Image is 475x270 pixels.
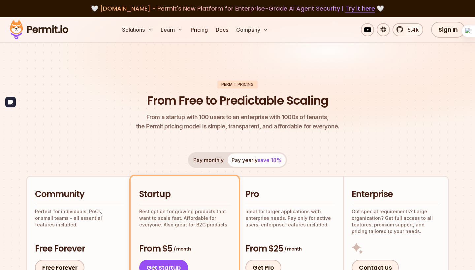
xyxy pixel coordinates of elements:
[139,208,230,228] p: Best option for growing products that want to scale fast. Affordable for everyone. Also great for...
[16,4,459,13] div: 🤍 🤍
[431,22,465,38] a: Sign In
[245,243,335,255] h3: From $25
[188,23,210,36] a: Pricing
[139,243,230,255] h3: From $5
[174,246,191,252] span: / month
[284,246,301,252] span: / month
[245,188,335,200] h2: Pro
[136,113,339,131] p: the Permit pricing model is simple, transparent, and affordable for everyone.
[35,243,124,255] h3: Free Forever
[213,23,231,36] a: Docs
[393,23,423,36] a: 5.4k
[7,18,71,41] img: Permit logo
[119,23,155,36] button: Solutions
[136,113,339,122] span: From a startup with 100 users to an enterprise with 1000s of tenants,
[234,23,271,36] button: Company
[158,23,185,36] button: Learn
[345,4,375,13] a: Try it here
[139,188,230,200] h2: Startup
[147,92,328,109] h1: From Free to Predictable Scaling
[100,4,375,13] span: [DOMAIN_NAME] - Permit's New Platform for Enterprise-Grade AI Agent Security |
[245,208,335,228] p: Ideal for larger applications with enterprise needs. Pay only for active users, enterprise featur...
[35,188,124,200] h2: Community
[217,81,258,88] div: Permit Pricing
[189,153,228,167] button: Pay monthly
[352,208,440,235] p: Got special requirements? Large organization? Get full access to all features, premium support, a...
[352,188,440,200] h2: Enterprise
[35,208,124,228] p: Perfect for individuals, PoCs, or small teams - all essential features included.
[404,26,419,34] span: 5.4k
